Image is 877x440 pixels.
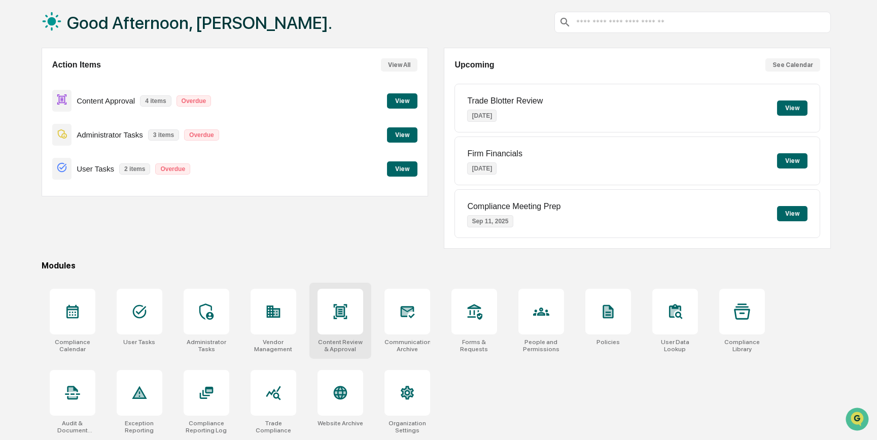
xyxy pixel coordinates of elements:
button: View [387,161,417,177]
div: 🖐️ [10,129,18,137]
p: Trade Blotter Review [467,96,543,106]
p: [DATE] [467,162,497,175]
div: User Data Lookup [652,339,698,353]
button: View [777,100,808,116]
a: 🗄️Attestations [69,124,130,142]
h2: Upcoming [454,60,494,70]
div: Website Archive [318,420,363,427]
p: Compliance Meeting Prep [467,202,560,211]
button: View [387,93,417,109]
p: Administrator Tasks [77,130,143,139]
p: 3 items [148,129,179,141]
p: Firm Financials [467,149,522,158]
iframe: Open customer support [845,407,872,434]
p: User Tasks [77,164,114,173]
div: Compliance Library [719,339,765,353]
span: Attestations [84,128,126,138]
div: Trade Compliance [251,420,296,434]
a: 🔎Data Lookup [6,143,68,161]
span: Preclearance [20,128,65,138]
p: Overdue [184,129,219,141]
div: Policies [597,339,620,346]
a: Powered byPylon [72,172,123,180]
a: View [387,95,417,105]
div: Content Review & Approval [318,339,363,353]
button: View All [381,58,417,72]
h2: Action Items [52,60,101,70]
div: Compliance Reporting Log [184,420,229,434]
div: Communications Archive [384,339,430,353]
a: View [387,129,417,139]
span: Data Lookup [20,147,64,157]
button: View [777,206,808,221]
div: Modules [42,261,831,270]
div: Audit & Document Logs [50,420,95,434]
div: Start new chat [34,78,166,88]
div: 🗄️ [74,129,82,137]
div: Vendor Management [251,339,296,353]
div: User Tasks [123,339,155,346]
button: See Calendar [765,58,820,72]
div: Exception Reporting [117,420,162,434]
div: We're available if you need us! [34,88,128,96]
div: 🔎 [10,148,18,156]
div: Administrator Tasks [184,339,229,353]
button: View [777,153,808,168]
div: Organization Settings [384,420,430,434]
p: Overdue [177,95,212,107]
span: Pylon [101,172,123,180]
p: How can we help? [10,21,185,38]
p: Content Approval [77,96,135,105]
div: Compliance Calendar [50,339,95,353]
a: 🖐️Preclearance [6,124,69,142]
a: View [387,163,417,173]
img: 1746055101610-c473b297-6a78-478c-a979-82029cc54cd1 [10,78,28,96]
div: People and Permissions [518,339,564,353]
p: 4 items [140,95,171,107]
p: [DATE] [467,110,497,122]
button: Start new chat [172,81,185,93]
div: Forms & Requests [451,339,497,353]
p: 2 items [119,163,150,175]
button: View [387,127,417,143]
p: Sep 11, 2025 [467,215,513,227]
p: Overdue [155,163,190,175]
h1: Good Afternoon, [PERSON_NAME]. [67,13,332,33]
